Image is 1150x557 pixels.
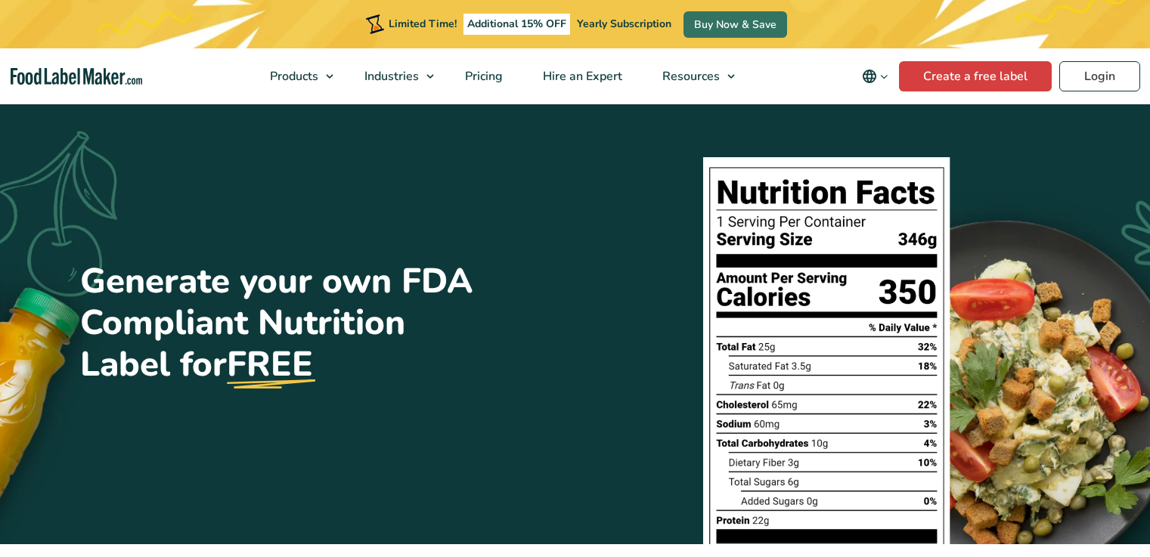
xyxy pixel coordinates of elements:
[11,68,142,85] a: Food Label Maker homepage
[523,48,639,104] a: Hire an Expert
[389,17,457,31] span: Limited Time!
[899,61,1052,91] a: Create a free label
[250,48,341,104] a: Products
[460,68,504,85] span: Pricing
[265,68,320,85] span: Products
[360,68,420,85] span: Industries
[577,17,671,31] span: Yearly Subscription
[80,261,488,385] h1: Generate your own FDA Compliant Nutrition Label for
[658,68,721,85] span: Resources
[683,11,787,38] a: Buy Now & Save
[643,48,742,104] a: Resources
[345,48,442,104] a: Industries
[693,147,965,544] img: A black and white graphic of a nutrition facts label.
[851,61,899,91] button: Change language
[463,14,570,35] span: Additional 15% OFF
[445,48,519,104] a: Pricing
[538,68,624,85] span: Hire an Expert
[227,344,313,385] u: FREE
[1059,61,1140,91] a: Login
